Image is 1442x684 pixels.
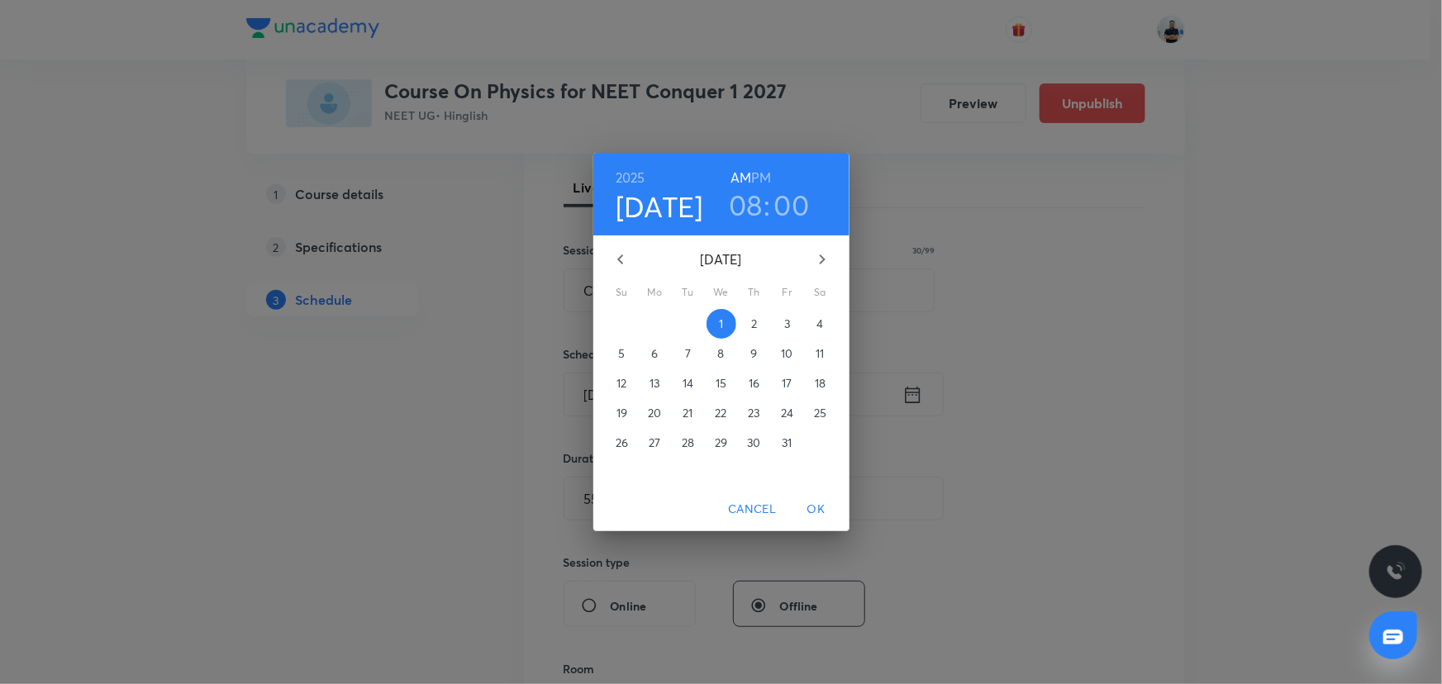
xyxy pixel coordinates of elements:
[806,398,835,428] button: 25
[790,494,843,525] button: OK
[806,368,835,398] button: 18
[607,284,637,301] span: Su
[707,339,736,368] button: 8
[721,494,783,525] button: Cancel
[707,284,736,301] span: We
[751,316,757,332] p: 2
[707,368,736,398] button: 15
[682,435,694,451] p: 28
[773,284,802,301] span: Fr
[740,309,769,339] button: 2
[781,345,792,362] p: 10
[740,339,769,368] button: 9
[616,189,703,224] button: [DATE]
[773,428,802,458] button: 31
[616,166,645,189] button: 2025
[784,316,790,332] p: 3
[816,345,824,362] p: 11
[651,345,658,362] p: 6
[740,428,769,458] button: 30
[685,345,691,362] p: 7
[649,435,660,451] p: 27
[715,405,726,421] p: 22
[782,435,792,451] p: 31
[740,284,769,301] span: Th
[640,284,670,301] span: Mo
[616,435,628,451] p: 26
[707,428,736,458] button: 29
[740,368,769,398] button: 16
[707,398,736,428] button: 22
[782,375,792,392] p: 17
[728,499,776,520] span: Cancel
[729,188,763,222] button: 08
[806,339,835,368] button: 11
[749,375,759,392] p: 16
[707,309,736,339] button: 1
[640,249,802,269] p: [DATE]
[717,345,724,362] p: 8
[774,188,810,222] button: 00
[650,375,659,392] p: 13
[673,398,703,428] button: 21
[683,405,692,421] p: 21
[751,166,771,189] button: PM
[607,398,637,428] button: 19
[673,284,703,301] span: Tu
[773,398,802,428] button: 24
[719,316,723,332] p: 1
[797,499,836,520] span: OK
[750,345,757,362] p: 9
[648,405,661,421] p: 20
[607,428,637,458] button: 26
[816,316,823,332] p: 4
[683,375,693,392] p: 14
[716,375,726,392] p: 15
[773,309,802,339] button: 3
[640,368,670,398] button: 13
[773,339,802,368] button: 10
[673,339,703,368] button: 7
[814,405,826,421] p: 25
[740,398,769,428] button: 23
[640,398,670,428] button: 20
[764,188,770,222] h3: :
[673,428,703,458] button: 28
[747,435,760,451] p: 30
[806,284,835,301] span: Sa
[773,368,802,398] button: 17
[815,375,826,392] p: 18
[731,166,751,189] button: AM
[616,375,626,392] p: 12
[640,428,670,458] button: 27
[806,309,835,339] button: 4
[781,405,793,421] p: 24
[607,339,637,368] button: 5
[607,368,637,398] button: 12
[673,368,703,398] button: 14
[715,435,727,451] p: 29
[748,405,759,421] p: 23
[616,405,627,421] p: 19
[618,345,625,362] p: 5
[640,339,670,368] button: 6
